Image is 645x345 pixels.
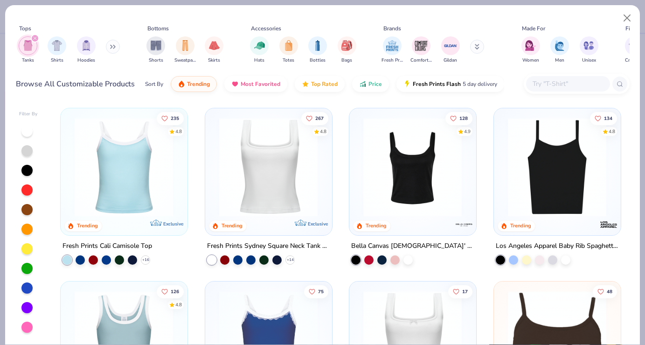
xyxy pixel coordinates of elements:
[318,289,324,294] span: 75
[62,240,152,252] div: Fresh Prints Cali Camisole Top
[231,80,239,88] img: most_fav.gif
[368,80,382,88] span: Price
[145,80,163,88] div: Sort By
[149,57,163,64] span: Shorts
[341,57,352,64] span: Bags
[618,9,636,27] button: Close
[609,128,615,135] div: 4.8
[359,118,466,217] img: 8af284bf-0d00-45ea-9003-ce4b9a3194ad
[599,215,617,233] img: Los Angeles Apparel logo
[403,80,411,88] img: flash.gif
[279,36,298,64] button: filter button
[157,112,184,125] button: Like
[338,36,356,64] div: filter for Bags
[385,39,399,53] img: Fresh Prints Image
[383,24,401,33] div: Brands
[146,36,165,64] div: filter for Shorts
[22,57,34,64] span: Tanks
[607,289,612,294] span: 48
[555,40,565,51] img: Men Image
[341,40,352,51] img: Bags Image
[251,24,281,33] div: Accessories
[532,78,603,89] input: Try "T-Shirt"
[175,128,182,135] div: 4.8
[463,79,497,90] span: 5 day delivery
[550,36,569,64] div: filter for Men
[304,285,328,298] button: Like
[448,285,472,298] button: Like
[625,36,644,64] div: filter for Cropped
[175,301,182,308] div: 4.8
[550,36,569,64] button: filter button
[352,76,389,92] button: Price
[444,57,457,64] span: Gildan
[241,80,280,88] span: Most Favorited
[410,57,432,64] span: Comfort Colors
[147,24,169,33] div: Bottoms
[178,80,185,88] img: trending.gif
[205,36,223,64] button: filter button
[283,57,294,64] span: Totes
[48,36,66,64] button: filter button
[580,36,598,64] div: filter for Unisex
[464,128,471,135] div: 4.9
[174,36,196,64] div: filter for Sweatpants
[215,118,322,217] img: 94a2aa95-cd2b-4983-969b-ecd512716e9a
[625,24,635,33] div: Fits
[593,285,617,298] button: Like
[157,285,184,298] button: Like
[441,36,460,64] button: filter button
[625,36,644,64] button: filter button
[496,240,619,252] div: Los Angeles Apparel Baby Rib Spaghetti Tank
[209,40,220,51] img: Skirts Image
[171,289,179,294] span: 126
[583,40,594,51] img: Unisex Image
[308,36,327,64] button: filter button
[77,36,96,64] div: filter for Hoodies
[286,257,293,262] span: + 14
[163,220,183,226] span: Exclusive
[311,80,338,88] span: Top Rated
[174,36,196,64] button: filter button
[295,76,345,92] button: Top Rated
[441,36,460,64] div: filter for Gildan
[396,76,504,92] button: Fresh Prints Flash5 day delivery
[351,240,474,252] div: Bella Canvas [DEMOGRAPHIC_DATA]' Micro Ribbed Scoop Tank
[312,40,323,51] img: Bottles Image
[381,36,403,64] div: filter for Fresh Prints
[19,111,38,118] div: Filter By
[322,118,430,217] img: 63ed7c8a-03b3-4701-9f69-be4b1adc9c5f
[77,57,95,64] span: Hoodies
[413,80,461,88] span: Fresh Prints Flash
[503,118,611,217] img: cbf11e79-2adf-4c6b-b19e-3da42613dd1b
[410,36,432,64] button: filter button
[625,57,644,64] span: Cropped
[250,36,269,64] div: filter for Hats
[81,40,91,51] img: Hoodies Image
[171,116,179,120] span: 235
[338,36,356,64] button: filter button
[590,112,617,125] button: Like
[462,289,468,294] span: 17
[307,220,327,226] span: Exclusive
[171,76,217,92] button: Trending
[444,39,458,53] img: Gildan Image
[208,57,220,64] span: Skirts
[23,40,33,51] img: Tanks Image
[445,112,472,125] button: Like
[250,36,269,64] button: filter button
[522,24,545,33] div: Made For
[52,40,62,51] img: Shirts Image
[525,40,536,51] img: Women Image
[254,40,265,51] img: Hats Image
[320,128,326,135] div: 4.8
[310,57,326,64] span: Bottles
[174,57,196,64] span: Sweatpants
[19,36,37,64] div: filter for Tanks
[207,240,330,252] div: Fresh Prints Sydney Square Neck Tank Top
[302,80,309,88] img: TopRated.gif
[414,39,428,53] img: Comfort Colors Image
[16,78,135,90] div: Browse All Customizable Products
[51,57,63,64] span: Shirts
[224,76,287,92] button: Most Favorited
